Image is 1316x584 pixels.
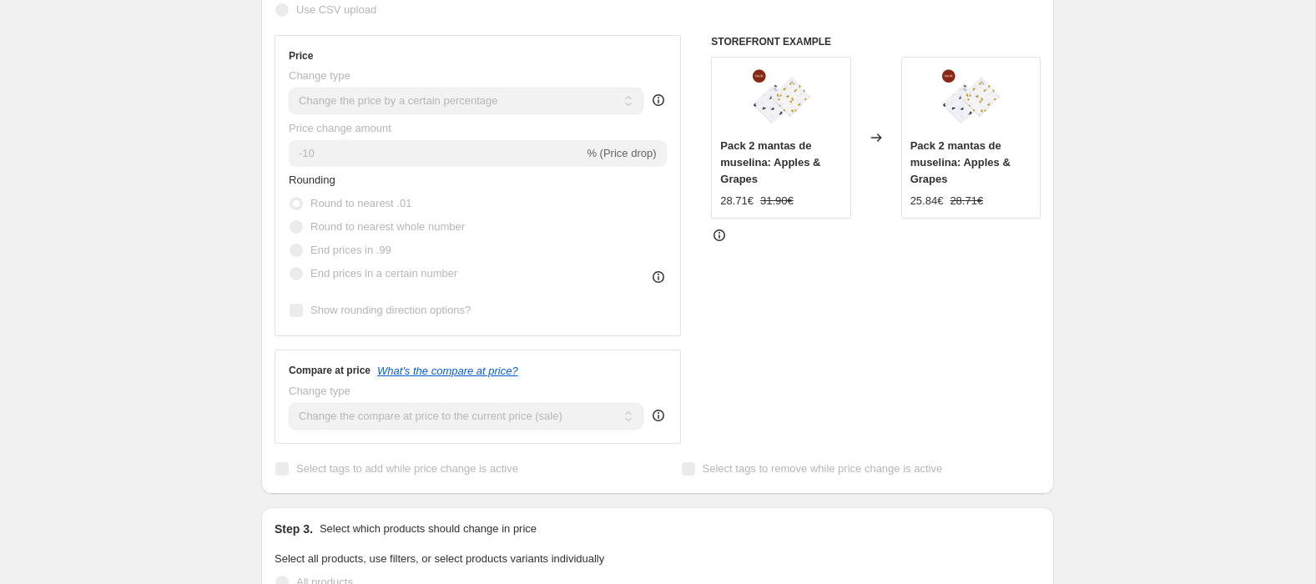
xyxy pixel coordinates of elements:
p: Select which products should change in price [320,521,537,537]
span: End prices in .99 [310,244,391,256]
div: help [650,407,667,424]
input: -15 [289,140,583,167]
span: Rounding [289,174,335,186]
span: Select tags to remove while price change is active [703,462,943,475]
span: Round to nearest whole number [310,220,465,233]
span: Pack 2 mantas de muselina: Apples & Grapes [720,139,820,185]
h3: Price [289,49,313,63]
span: Price change amount [289,122,391,134]
strike: 28.71€ [950,193,983,209]
h6: STOREFRONT EXAMPLE [711,35,1041,48]
span: Change type [289,385,350,397]
span: Pack 2 mantas de muselina: Apples & Grapes [910,139,1011,185]
div: help [650,92,667,108]
span: Use CSV upload [296,3,376,16]
div: 25.84€ [910,193,944,209]
div: 28.71€ [720,193,754,209]
img: Muselinas_pack_2_80x.png [748,66,814,133]
span: Round to nearest .01 [310,197,411,209]
button: What's the compare at price? [377,365,518,377]
span: Change type [289,69,350,82]
span: Select tags to add while price change is active [296,462,518,475]
span: Show rounding direction options? [310,304,471,316]
h2: Step 3. [275,521,313,537]
h3: Compare at price [289,364,371,377]
strike: 31.90€ [760,193,794,209]
span: Select all products, use filters, or select products variants individually [275,552,604,565]
span: End prices in a certain number [310,267,457,279]
span: % (Price drop) [587,147,656,159]
img: Muselinas_pack_2_80x.png [937,66,1004,133]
